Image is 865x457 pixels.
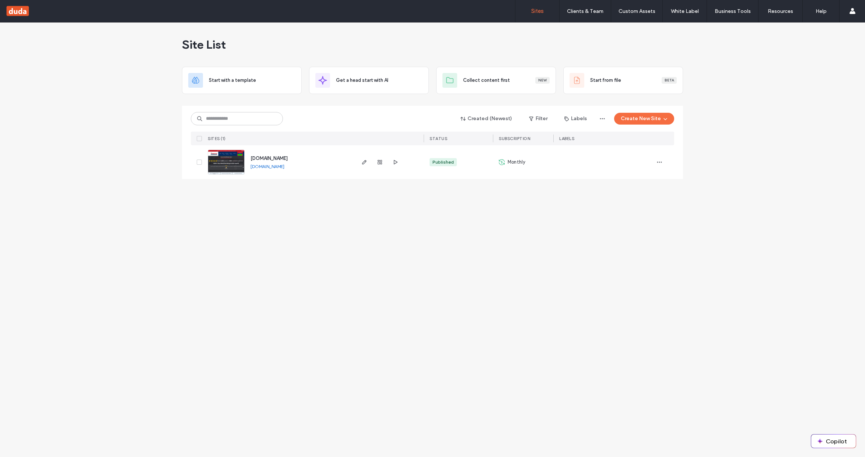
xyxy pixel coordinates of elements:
[715,8,751,14] label: Business Tools
[209,77,256,84] span: Start with a template
[309,67,429,94] div: Get a head start with AI
[535,77,550,84] div: New
[430,136,447,141] span: STATUS
[662,77,677,84] div: Beta
[182,37,226,52] span: Site List
[811,435,856,448] button: Copilot
[454,113,519,125] button: Created (Newest)
[590,77,621,84] span: Start from file
[208,136,226,141] span: SITES (1)
[522,113,555,125] button: Filter
[671,8,699,14] label: White Label
[567,8,603,14] label: Clients & Team
[768,8,793,14] label: Resources
[531,8,544,14] label: Sites
[499,136,530,141] span: SUBSCRIPTION
[559,136,574,141] span: LABELS
[558,113,593,125] button: Labels
[432,159,454,165] div: Published
[463,77,510,84] span: Collect content first
[182,67,302,94] div: Start with a template
[508,158,525,166] span: Monthly
[251,164,284,169] a: [DOMAIN_NAME]
[619,8,655,14] label: Custom Assets
[336,77,388,84] span: Get a head start with AI
[816,8,827,14] label: Help
[436,67,556,94] div: Collect content firstNew
[251,156,288,161] a: [DOMAIN_NAME]
[563,67,683,94] div: Start from fileBeta
[614,113,674,125] button: Create New Site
